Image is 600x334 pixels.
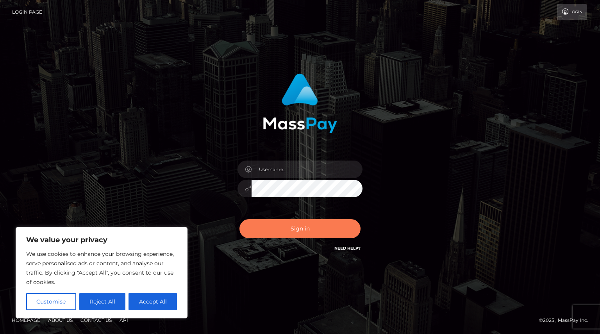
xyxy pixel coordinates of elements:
[26,249,177,287] p: We use cookies to enhance your browsing experience, serve personalised ads or content, and analys...
[263,73,337,133] img: MassPay Login
[334,246,361,251] a: Need Help?
[12,4,42,20] a: Login Page
[9,314,43,326] a: Homepage
[26,293,76,310] button: Customise
[79,293,126,310] button: Reject All
[116,314,131,326] a: API
[252,161,362,178] input: Username...
[16,227,187,318] div: We value your privacy
[557,4,587,20] a: Login
[539,316,594,325] div: © 2025 , MassPay Inc.
[26,235,177,245] p: We value your privacy
[77,314,115,326] a: Contact Us
[45,314,76,326] a: About Us
[129,293,177,310] button: Accept All
[239,219,361,238] button: Sign in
